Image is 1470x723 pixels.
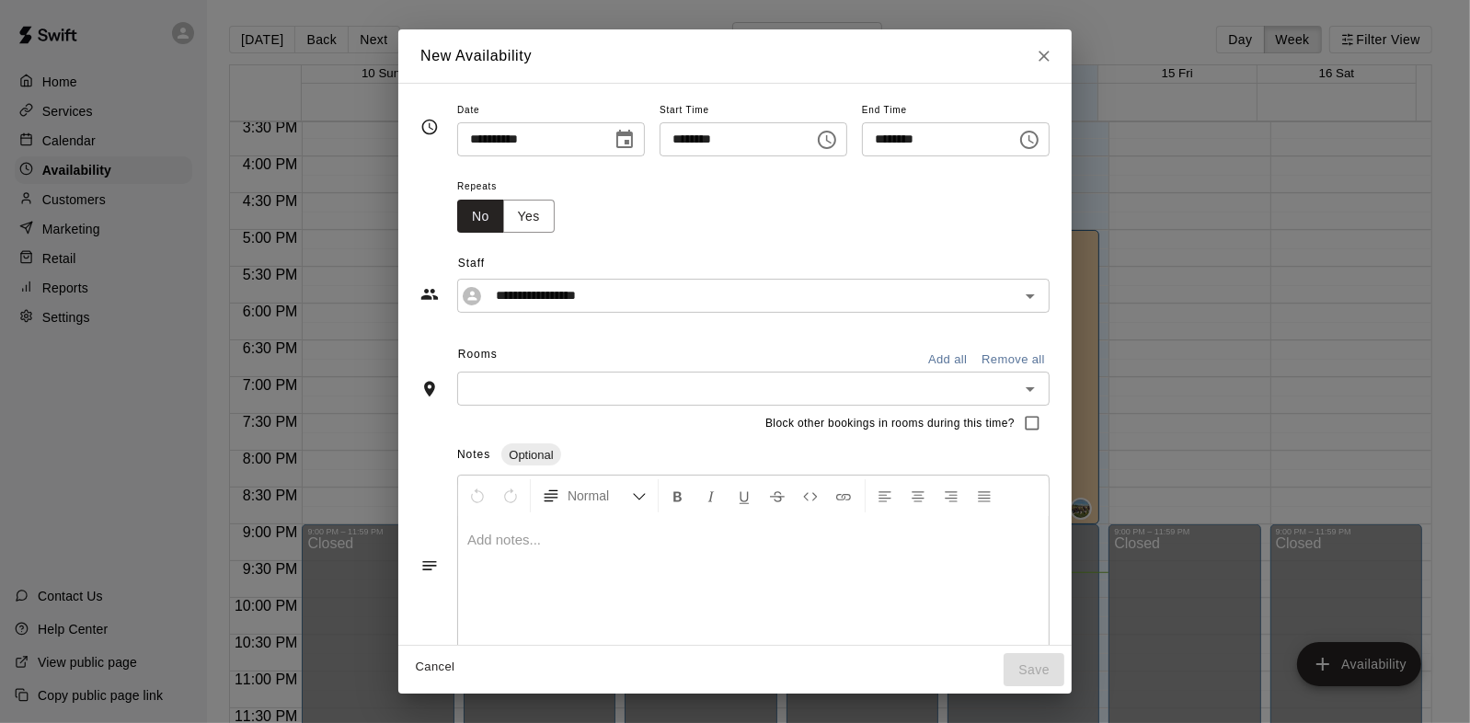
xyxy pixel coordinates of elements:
[420,380,439,398] svg: Rooms
[1028,40,1061,73] button: Close
[765,415,1015,433] span: Block other bookings in rooms during this time?
[662,479,694,512] button: Format Bold
[1017,283,1043,309] button: Open
[457,200,555,234] div: outlined button group
[406,653,465,682] button: Cancel
[568,487,632,505] span: Normal
[809,121,845,158] button: Choose time, selected time is 4:15 PM
[420,118,439,136] svg: Timing
[828,479,859,512] button: Insert Link
[862,98,1050,123] span: End Time
[457,98,645,123] span: Date
[902,479,934,512] button: Center Align
[457,175,569,200] span: Repeats
[729,479,760,512] button: Format Underline
[1017,376,1043,402] button: Open
[1011,121,1048,158] button: Choose time, selected time is 4:45 PM
[458,348,498,361] span: Rooms
[495,479,526,512] button: Redo
[457,200,504,234] button: No
[936,479,967,512] button: Right Align
[534,479,654,512] button: Formatting Options
[420,285,439,304] svg: Staff
[503,200,555,234] button: Yes
[457,448,490,461] span: Notes
[501,448,560,462] span: Optional
[660,98,847,123] span: Start Time
[420,44,532,68] h6: New Availability
[969,479,1000,512] button: Justify Align
[869,479,901,512] button: Left Align
[762,479,793,512] button: Format Strikethrough
[795,479,826,512] button: Insert Code
[462,479,493,512] button: Undo
[695,479,727,512] button: Format Italics
[977,346,1050,374] button: Remove all
[420,557,439,575] svg: Notes
[458,249,1050,279] span: Staff
[606,121,643,158] button: Choose date, selected date is Aug 13, 2025
[918,346,977,374] button: Add all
